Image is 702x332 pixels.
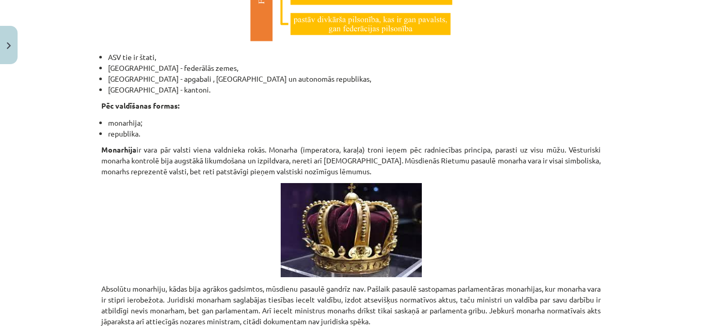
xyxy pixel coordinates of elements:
[7,42,11,49] img: icon-close-lesson-0947bae3869378f0d4975bcd49f059093ad1ed9edebbc8119c70593378902aed.svg
[108,73,601,84] li: [GEOGRAPHIC_DATA] - apgabali , [GEOGRAPHIC_DATA] un autonomās republikas,
[108,117,601,128] li: monarhija;
[101,144,601,177] p: ir vara pār valsti viena valdnieka rokās. Monarha (imperatora, karaļa) troni ieņem pēc radniecība...
[101,145,136,154] b: Monarhija
[101,101,179,110] b: Pēc valdīšanas formas:
[108,128,601,139] li: republika.
[101,283,601,327] p: Absolūtu monarhiju, kādas bija agrākos gadsimtos, mūsdienu pasaulē gandrīz nav. Pašlaik pasaulē s...
[108,84,601,95] li: [GEOGRAPHIC_DATA] - kantoni.
[108,63,601,73] li: [GEOGRAPHIC_DATA] - federālās zemes,
[281,183,422,277] img: C:\Users\anita.jozus\Desktop\lejupielāde (1).jfif
[108,52,601,63] li: ASV tie ir štati,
